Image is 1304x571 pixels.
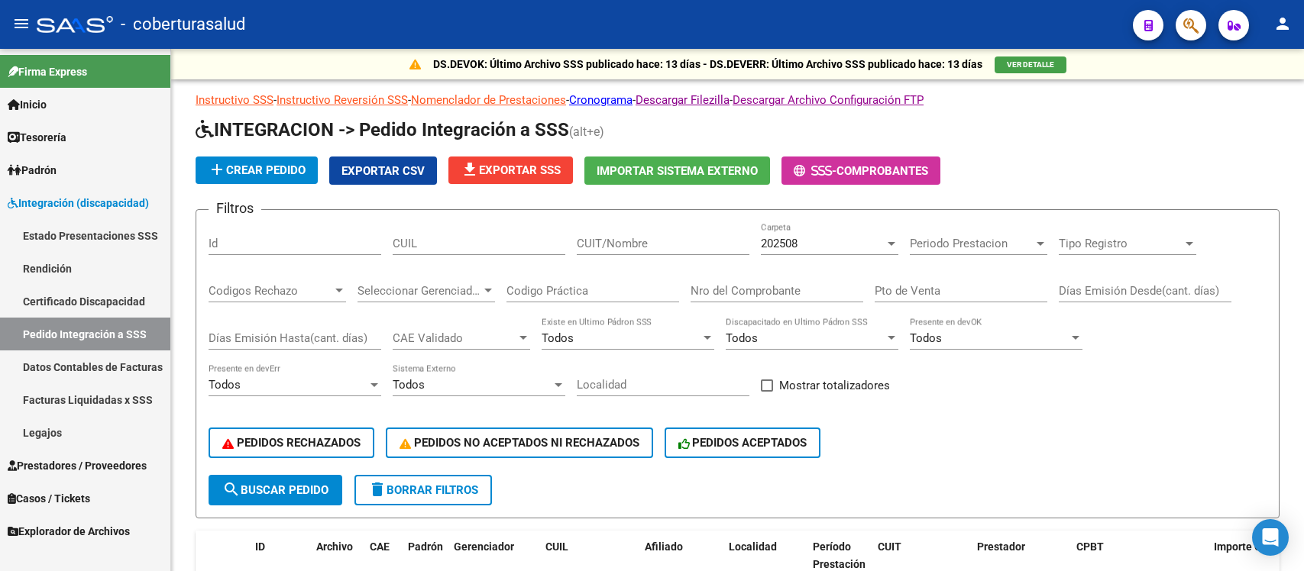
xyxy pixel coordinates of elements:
[358,284,481,298] span: Seleccionar Gerenciador
[121,8,245,41] span: - coberturasalud
[910,237,1034,250] span: Periodo Prestacion
[1252,519,1289,556] div: Open Intercom Messenger
[209,378,241,392] span: Todos
[408,540,443,553] span: Padrón
[222,483,328,497] span: Buscar Pedido
[995,56,1066,73] button: VER DETALLE
[370,540,390,553] span: CAE
[222,480,241,498] mat-icon: search
[977,540,1025,553] span: Prestador
[779,376,890,395] span: Mostrar totalizadores
[729,540,777,553] span: Localidad
[1007,60,1054,69] span: VER DETALLE
[8,490,90,507] span: Casos / Tickets
[329,156,437,185] button: Exportar CSV
[636,93,730,107] a: Descargar Filezilla
[813,540,866,570] span: Período Prestación
[393,378,425,392] span: Todos
[645,540,683,553] span: Afiliado
[678,436,807,450] span: PEDIDOS ACEPTADOS
[569,93,633,107] a: Cronograma
[542,331,574,345] span: Todos
[393,331,516,345] span: CAE Validado
[733,93,924,107] a: Descargar Archivo Configuración FTP
[8,195,149,211] span: Integración (discapacidad)
[878,540,901,553] span: CUIT
[1059,237,1183,250] span: Tipo Registro
[1214,540,1280,553] span: Importe Cpbt.
[196,92,1280,108] p: - - - - -
[8,162,57,179] span: Padrón
[277,93,408,107] a: Instructivo Reversión SSS
[208,163,306,177] span: Crear Pedido
[836,164,928,178] span: Comprobantes
[368,480,387,498] mat-icon: delete
[448,156,573,184] button: Exportar SSS
[12,15,31,33] mat-icon: menu
[196,93,273,107] a: Instructivo SSS
[794,164,836,178] span: -
[8,63,87,80] span: Firma Express
[8,523,130,540] span: Explorador de Archivos
[209,284,332,298] span: Codigos Rechazo
[316,540,353,553] span: Archivo
[454,540,514,553] span: Gerenciador
[354,475,492,505] button: Borrar Filtros
[411,93,566,107] a: Nomenclador de Prestaciones
[8,96,47,113] span: Inicio
[8,457,147,474] span: Prestadores / Proveedores
[461,163,561,177] span: Exportar SSS
[1076,540,1104,553] span: CPBT
[569,124,604,139] span: (alt+e)
[209,198,261,219] h3: Filtros
[400,436,639,450] span: PEDIDOS NO ACEPTADOS NI RECHAZADOS
[341,164,425,178] span: Exportar CSV
[910,331,942,345] span: Todos
[222,436,361,450] span: PEDIDOS RECHAZADOS
[1273,15,1292,33] mat-icon: person
[665,427,821,458] button: PEDIDOS ACEPTADOS
[8,129,66,146] span: Tesorería
[368,483,478,497] span: Borrar Filtros
[255,540,265,553] span: ID
[584,156,770,185] button: Importar Sistema Externo
[545,540,568,553] span: CUIL
[208,160,226,179] mat-icon: add
[433,56,982,73] p: DS.DEVOK: Último Archivo SSS publicado hace: 13 días - DS.DEVERR: Último Archivo SSS publicado ha...
[781,156,940,185] button: -Comprobantes
[386,427,653,458] button: PEDIDOS NO ACEPTADOS NI RECHAZADOS
[209,427,374,458] button: PEDIDOS RECHAZADOS
[196,156,318,184] button: Crear Pedido
[597,164,758,178] span: Importar Sistema Externo
[761,237,798,250] span: 202508
[461,160,479,179] mat-icon: file_download
[196,119,569,140] span: INTEGRACION -> Pedido Integración a SSS
[209,475,342,505] button: Buscar Pedido
[726,331,758,345] span: Todos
